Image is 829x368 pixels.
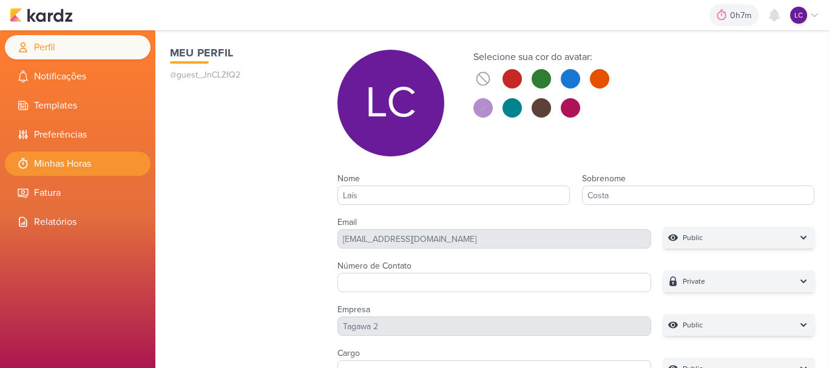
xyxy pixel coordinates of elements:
label: Cargo [337,348,360,358]
li: Relatórios [5,210,151,234]
div: Selecione sua cor do avatar: [473,50,609,64]
label: Sobrenome [582,173,626,184]
label: Email [337,217,357,227]
div: Laís Costa [790,7,807,24]
img: kardz.app [10,8,73,22]
li: Preferências [5,122,151,147]
p: Private [683,275,705,287]
li: Templates [5,93,151,118]
p: LC [794,10,803,21]
div: [EMAIL_ADDRESS][DOMAIN_NAME] [337,229,652,249]
p: LC [365,81,416,125]
li: Minhas Horas [5,152,151,176]
li: Perfil [5,35,151,59]
p: @guest_JnCLZfQ2 [170,69,313,81]
li: Fatura [5,181,151,205]
label: Empresa [337,304,370,315]
button: Private [663,270,814,292]
p: Public [683,319,703,331]
h1: Meu Perfil [170,45,313,61]
button: Public [663,227,814,249]
button: Public [663,314,814,336]
label: Nome [337,173,360,184]
div: 0h7m [730,9,755,22]
li: Notificações [5,64,151,89]
p: Public [683,232,703,244]
label: Número de Contato [337,261,411,271]
div: Laís Costa [337,50,444,156]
